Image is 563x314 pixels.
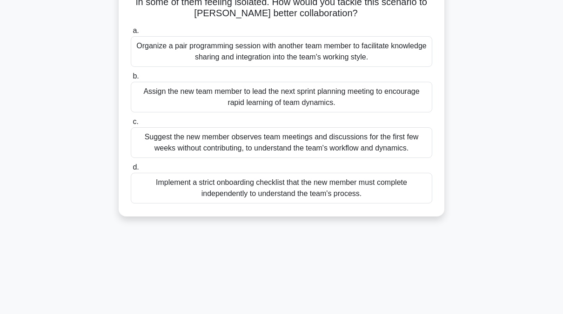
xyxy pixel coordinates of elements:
[131,36,432,67] div: Organize a pair programming session with another team member to facilitate knowledge sharing and ...
[131,173,432,203] div: Implement a strict onboarding checklist that the new member must complete independently to unders...
[133,72,139,80] span: b.
[133,118,138,125] span: c.
[133,163,139,171] span: d.
[133,26,139,34] span: a.
[131,127,432,158] div: Suggest the new member observes team meetings and discussions for the first few weeks without con...
[131,82,432,112] div: Assign the new team member to lead the next sprint planning meeting to encourage rapid learning o...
